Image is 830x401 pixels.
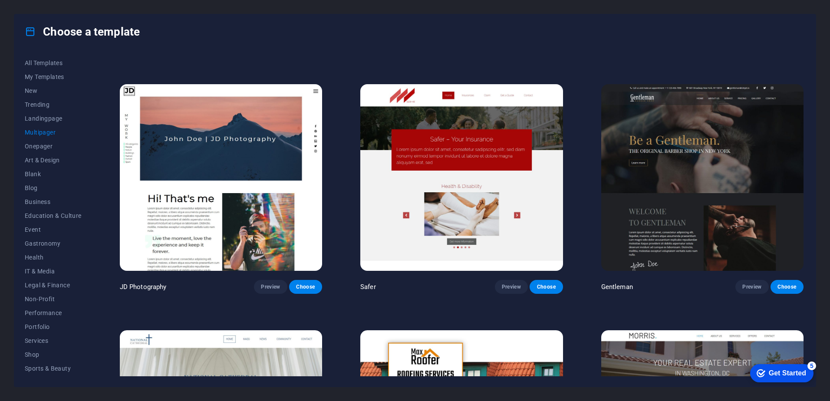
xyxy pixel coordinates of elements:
button: All Templates [25,56,82,70]
button: Blog [25,181,82,195]
button: Gastronomy [25,237,82,250]
button: Choose [530,280,563,294]
span: All Templates [25,59,82,66]
p: Safer [360,283,376,291]
button: Preview [495,280,528,294]
button: New [25,84,82,98]
span: Choose [296,283,315,290]
span: Services [25,337,82,344]
span: Portfolio [25,323,82,330]
button: Trades [25,375,82,389]
button: Preview [735,280,768,294]
p: Gentleman [601,283,633,291]
span: Trending [25,101,82,108]
span: My Templates [25,73,82,80]
span: Blank [25,171,82,177]
span: Non-Profit [25,296,82,302]
span: Art & Design [25,157,82,164]
button: Health [25,250,82,264]
span: Landingpage [25,115,82,122]
button: Services [25,334,82,348]
button: Preview [254,280,287,294]
button: Multipager [25,125,82,139]
button: My Templates [25,70,82,84]
div: Get Started [26,10,63,17]
span: Preview [502,283,521,290]
div: 5 [64,2,73,10]
span: Blog [25,184,82,191]
span: Choose [777,283,797,290]
span: Gastronomy [25,240,82,247]
img: Gentleman [601,84,804,271]
span: Legal & Finance [25,282,82,289]
img: JD Photography [120,84,322,271]
div: Get Started 5 items remaining, 0% complete [7,4,70,23]
button: Event [25,223,82,237]
button: Trending [25,98,82,112]
button: Landingpage [25,112,82,125]
button: Legal & Finance [25,278,82,292]
span: Multipager [25,129,82,136]
span: Performance [25,309,82,316]
img: Safer [360,84,563,271]
button: Shop [25,348,82,362]
button: Portfolio [25,320,82,334]
span: Shop [25,351,82,358]
span: Health [25,254,82,261]
h4: Choose a template [25,25,140,39]
button: Business [25,195,82,209]
button: Sports & Beauty [25,362,82,375]
span: Onepager [25,143,82,150]
span: New [25,87,82,94]
button: Blank [25,167,82,181]
button: Choose [771,280,804,294]
span: Business [25,198,82,205]
button: Non-Profit [25,292,82,306]
span: Education & Culture [25,212,82,219]
button: Art & Design [25,153,82,167]
button: Choose [289,280,322,294]
button: Performance [25,306,82,320]
span: Sports & Beauty [25,365,82,372]
button: IT & Media [25,264,82,278]
button: Onepager [25,139,82,153]
span: Preview [742,283,761,290]
p: JD Photography [120,283,167,291]
span: Preview [261,283,280,290]
button: Education & Culture [25,209,82,223]
span: Choose [537,283,556,290]
span: IT & Media [25,268,82,275]
span: Event [25,226,82,233]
